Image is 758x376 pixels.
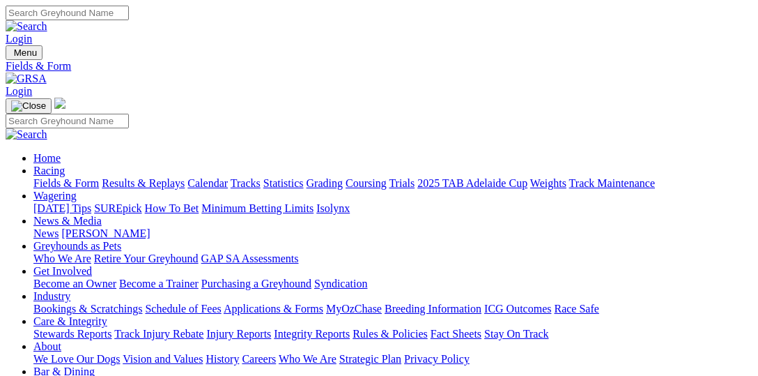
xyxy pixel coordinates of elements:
[94,253,199,264] a: Retire Your Greyhound
[6,114,129,128] input: Search
[33,353,120,365] a: We Love Our Dogs
[145,202,199,214] a: How To Bet
[6,98,52,114] button: Toggle navigation
[33,177,752,190] div: Racing
[33,202,91,214] a: [DATE] Tips
[54,98,65,109] img: logo-grsa-white.png
[102,177,185,189] a: Results & Replays
[33,202,752,215] div: Wagering
[33,240,121,252] a: Greyhounds as Pets
[94,202,141,214] a: SUREpick
[417,177,527,189] a: 2025 TAB Adelaide Cup
[206,353,239,365] a: History
[314,278,367,289] a: Syndication
[554,303,598,315] a: Race Safe
[6,128,47,141] img: Search
[114,328,203,340] a: Track Injury Rebate
[33,227,59,239] a: News
[201,202,314,214] a: Minimum Betting Limits
[569,177,655,189] a: Track Maintenance
[484,328,548,340] a: Stay On Track
[33,177,99,189] a: Fields & Form
[6,6,129,20] input: Search
[431,328,481,340] a: Fact Sheets
[145,303,221,315] a: Schedule of Fees
[206,328,271,340] a: Injury Reports
[33,152,61,164] a: Home
[353,328,428,340] a: Rules & Policies
[33,190,77,202] a: Wagering
[6,60,752,73] a: Fields & Form
[33,303,752,315] div: Industry
[33,353,752,366] div: About
[33,253,91,264] a: Who We Are
[14,47,37,58] span: Menu
[339,353,401,365] a: Strategic Plan
[231,177,261,189] a: Tracks
[6,85,32,97] a: Login
[201,278,311,289] a: Purchasing a Greyhound
[6,73,47,85] img: GRSA
[385,303,481,315] a: Breeding Information
[33,265,92,277] a: Get Involved
[389,177,415,189] a: Trials
[6,20,47,33] img: Search
[326,303,382,315] a: MyOzChase
[316,202,350,214] a: Isolynx
[33,227,752,240] div: News & Media
[33,340,61,352] a: About
[530,177,566,189] a: Weights
[33,328,111,340] a: Stewards Reports
[119,278,199,289] a: Become a Trainer
[33,328,752,340] div: Care & Integrity
[201,253,299,264] a: GAP SA Assessments
[33,315,107,327] a: Care & Integrity
[33,303,142,315] a: Bookings & Scratchings
[61,227,150,239] a: [PERSON_NAME]
[187,177,228,189] a: Calendar
[6,33,32,45] a: Login
[274,328,350,340] a: Integrity Reports
[484,303,551,315] a: ICG Outcomes
[346,177,387,189] a: Coursing
[11,100,46,112] img: Close
[33,278,116,289] a: Become an Owner
[123,353,203,365] a: Vision and Values
[33,165,65,176] a: Racing
[33,253,752,265] div: Greyhounds as Pets
[224,303,323,315] a: Applications & Forms
[279,353,337,365] a: Who We Are
[404,353,470,365] a: Privacy Policy
[263,177,304,189] a: Statistics
[6,45,42,60] button: Toggle navigation
[242,353,276,365] a: Careers
[307,177,343,189] a: Grading
[33,278,752,290] div: Get Involved
[33,290,70,302] a: Industry
[33,215,102,227] a: News & Media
